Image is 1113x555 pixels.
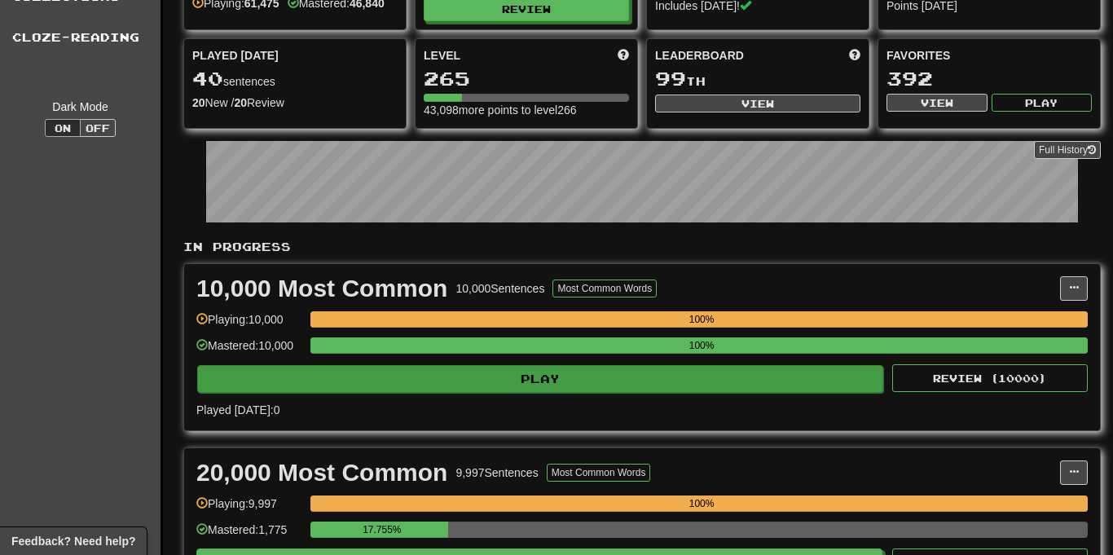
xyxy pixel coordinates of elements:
[196,337,302,364] div: Mastered: 10,000
[892,364,1088,392] button: Review (10000)
[315,496,1088,512] div: 100%
[455,465,538,481] div: 9,997 Sentences
[192,95,398,111] div: New / Review
[315,522,448,538] div: 17.755%
[424,102,629,118] div: 43,098 more points to level 266
[547,464,651,482] button: Most Common Words
[655,68,860,90] div: th
[80,119,116,137] button: Off
[45,119,81,137] button: On
[197,365,883,393] button: Play
[234,96,247,109] strong: 20
[455,280,544,297] div: 10,000 Sentences
[192,47,279,64] span: Played [DATE]
[196,276,447,301] div: 10,000 Most Common
[655,47,744,64] span: Leaderboard
[655,67,686,90] span: 99
[424,68,629,89] div: 265
[196,403,279,416] span: Played [DATE]: 0
[12,99,148,115] div: Dark Mode
[655,95,860,112] button: View
[886,68,1092,89] div: 392
[196,311,302,338] div: Playing: 10,000
[11,533,135,549] span: Open feedback widget
[196,496,302,522] div: Playing: 9,997
[196,522,302,548] div: Mastered: 1,775
[1034,141,1101,159] a: Full History
[886,47,1092,64] div: Favorites
[192,67,223,90] span: 40
[315,311,1088,328] div: 100%
[192,68,398,90] div: sentences
[183,239,1101,255] p: In Progress
[886,94,988,112] button: View
[424,47,460,64] span: Level
[618,47,629,64] span: Score more points to level up
[192,96,205,109] strong: 20
[196,460,447,485] div: 20,000 Most Common
[992,94,1093,112] button: Play
[552,280,657,297] button: Most Common Words
[849,47,860,64] span: This week in points, UTC
[315,337,1088,354] div: 100%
